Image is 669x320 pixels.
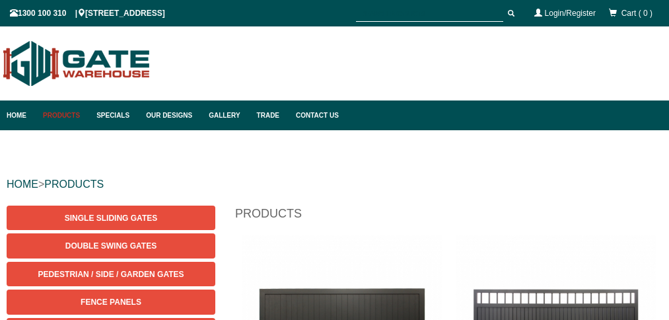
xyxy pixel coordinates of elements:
a: Double Swing Gates [7,233,215,258]
a: HOME [7,179,38,190]
a: Single Sliding Gates [7,206,215,230]
a: Products [36,100,90,130]
a: Fence Panels [7,290,215,314]
a: Gallery [202,100,250,130]
input: SEARCH PRODUCTS [356,5,503,22]
span: Pedestrian / Side / Garden Gates [38,270,184,279]
span: Double Swing Gates [65,241,157,251]
a: Login/Register [545,9,596,18]
a: Trade [250,100,289,130]
a: Pedestrian / Side / Garden Gates [7,262,215,286]
a: Home [7,100,36,130]
span: Cart ( 0 ) [621,9,652,18]
a: PRODUCTS [44,179,104,190]
div: > [7,163,662,206]
span: Fence Panels [81,298,141,307]
span: 1300 100 310 | [STREET_ADDRESS] [10,9,165,18]
h1: Products [235,206,662,229]
span: Single Sliding Gates [65,214,157,223]
a: Our Designs [139,100,202,130]
a: Contact Us [289,100,339,130]
a: Specials [90,100,139,130]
